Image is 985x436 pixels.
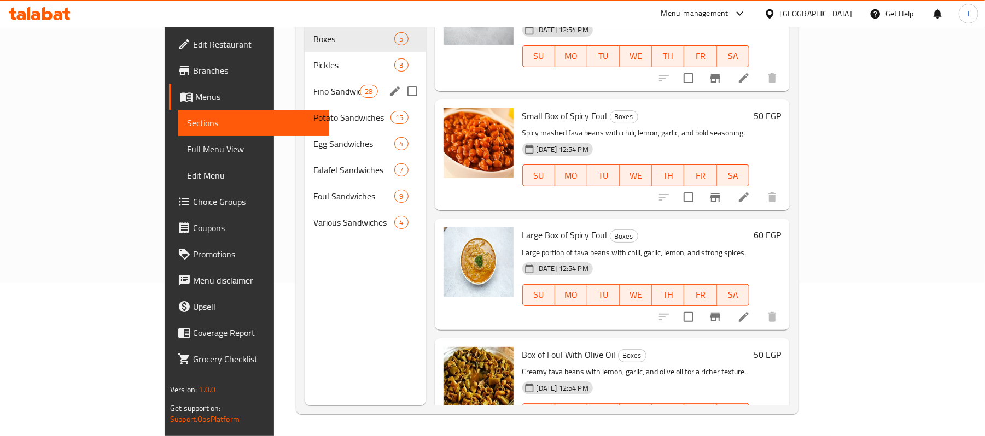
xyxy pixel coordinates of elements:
[684,403,716,425] button: FR
[555,284,587,306] button: MO
[193,248,320,261] span: Promotions
[559,287,583,303] span: MO
[717,45,749,67] button: SA
[522,164,555,186] button: SU
[193,195,320,208] span: Choice Groups
[592,287,615,303] span: TU
[624,168,648,184] span: WE
[624,287,648,303] span: WE
[587,284,620,306] button: TU
[444,347,514,417] img: Box of Foul With Olive Oil
[193,274,320,287] span: Menu disclaimer
[169,84,329,110] a: Menus
[313,32,395,45] span: Boxes
[532,25,593,35] span: [DATE] 12:54 PM
[187,169,320,182] span: Edit Menu
[677,67,700,90] span: Select to update
[652,403,684,425] button: TH
[652,164,684,186] button: TH
[737,310,750,323] a: Edit menu item
[395,191,407,202] span: 9
[522,108,608,124] span: Small Box of Spicy Foul
[395,139,407,149] span: 4
[527,168,551,184] span: SU
[387,83,403,99] button: edit
[169,346,329,372] a: Grocery Checklist
[305,209,426,235] div: Various Sandwiches4
[522,45,555,67] button: SU
[780,8,852,20] div: [GEOGRAPHIC_DATA]
[395,60,407,70] span: 3
[610,110,638,123] div: Boxes
[199,382,215,397] span: 1.0.0
[522,365,749,379] p: Creamy fava beans with lemon, garlic, and olive oil for a richer texture.
[360,85,377,98] div: items
[395,34,407,44] span: 5
[610,110,638,123] span: Boxes
[689,48,712,64] span: FR
[169,31,329,57] a: Edit Restaurant
[193,221,320,234] span: Coupons
[677,305,700,328] span: Select to update
[759,65,785,91] button: delete
[313,190,395,203] span: Foul Sandwiches
[555,403,587,425] button: MO
[592,168,615,184] span: TU
[559,48,583,64] span: MO
[721,48,745,64] span: SA
[313,163,395,176] span: Falafel Sandwiches
[717,284,749,306] button: SA
[305,157,426,183] div: Falafel Sandwiches7
[444,227,514,297] img: Large Box of Spicy Foul
[187,116,320,129] span: Sections
[754,347,781,362] h6: 50 EGP
[444,108,514,178] img: Small Box of Spicy Foul
[532,144,593,155] span: [DATE] 12:54 PM
[169,215,329,241] a: Coupons
[656,287,680,303] span: TH
[522,403,555,425] button: SU
[717,164,749,186] button: SA
[522,246,749,260] p: Large portion of fava beans with chili, garlic, lemon, and strong spices.
[717,403,749,425] button: SA
[656,168,680,184] span: TH
[193,300,320,313] span: Upsell
[193,38,320,51] span: Edit Restaurant
[702,65,728,91] button: Branch-specific-item
[522,346,616,363] span: Box of Foul With Olive Oil
[759,304,785,330] button: delete
[169,293,329,320] a: Upsell
[610,229,638,243] div: Boxes
[684,164,716,186] button: FR
[193,352,320,366] span: Grocery Checklist
[620,164,652,186] button: WE
[527,287,551,303] span: SU
[702,184,728,210] button: Branch-specific-item
[305,21,426,240] nav: Menu sections
[305,183,426,209] div: Foul Sandwiches9
[395,217,407,228] span: 4
[169,320,329,346] a: Coverage Report
[559,168,583,184] span: MO
[305,78,426,104] div: Fino Sandwiches28edit
[305,52,426,78] div: Pickles3
[702,304,728,330] button: Branch-specific-item
[652,45,684,67] button: TH
[555,45,587,67] button: MO
[169,267,329,293] a: Menu disclaimer
[620,403,652,425] button: WE
[178,162,329,188] a: Edit Menu
[313,111,390,124] span: Potato Sandwiches
[195,90,320,103] span: Menus
[759,184,785,210] button: delete
[178,110,329,136] a: Sections
[395,165,407,175] span: 7
[620,45,652,67] button: WE
[313,137,395,150] span: Egg Sandwiches
[522,284,555,306] button: SU
[689,168,712,184] span: FR
[555,164,587,186] button: MO
[624,48,648,64] span: WE
[754,108,781,123] h6: 50 EGP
